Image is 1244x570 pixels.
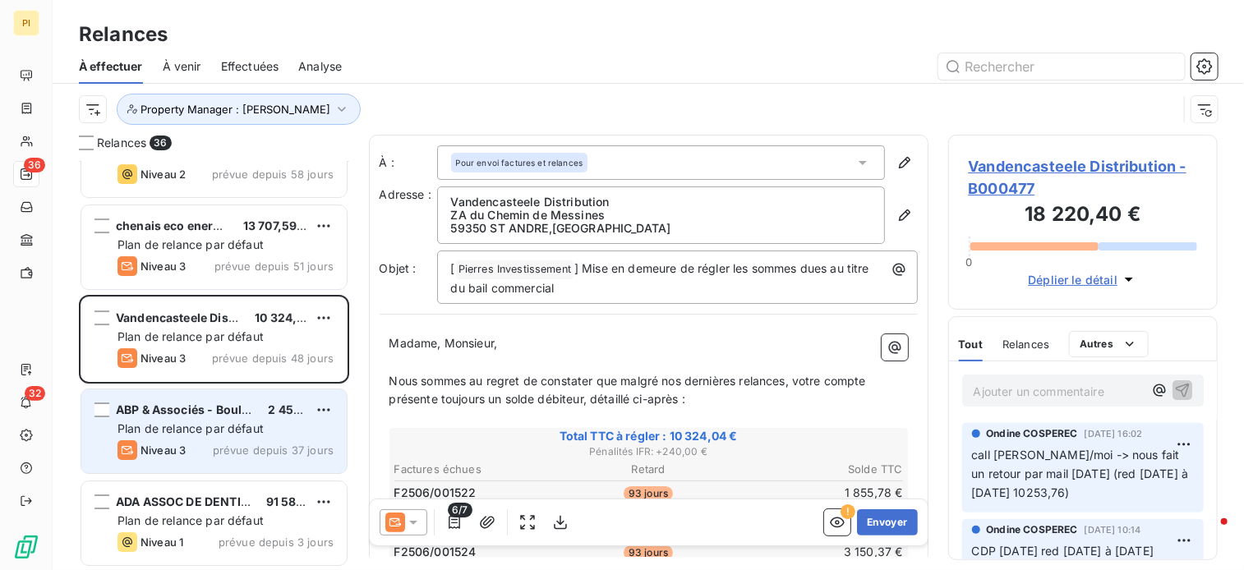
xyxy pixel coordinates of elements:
[24,158,45,172] span: 36
[213,444,334,457] span: prévue depuis 37 jours
[255,310,323,324] span: 10 324,04 €
[13,10,39,36] div: PI
[1069,331,1149,357] button: Autres
[451,209,871,222] p: ZA du Chemin de Messines
[141,260,186,273] span: Niveau 3
[624,545,673,560] span: 93 jours
[392,444,905,459] span: Pénalités IFR : + 240,00 €
[219,536,334,549] span: prévue depuis 3 jours
[268,402,328,416] span: 2 456,15 €
[857,510,917,536] button: Envoyer
[451,195,871,209] p: Vandencasteele Distribution
[965,255,972,269] span: 0
[735,461,904,478] th: Solde TTC
[380,187,431,201] span: Adresse :
[624,486,673,501] span: 93 jours
[1023,270,1142,289] button: Déplier le détail
[141,352,186,365] span: Niveau 3
[25,386,45,401] span: 32
[141,103,330,116] span: Property Manager : [PERSON_NAME]
[141,168,186,181] span: Niveau 2
[394,461,563,478] th: Factures échues
[97,135,146,151] span: Relances
[1085,525,1141,535] span: [DATE] 10:14
[987,426,1078,441] span: Ondine COSPEREC
[243,218,308,232] span: 13 707,59 €
[972,448,1192,499] span: call [PERSON_NAME]/moi -> nous fait un retour par mail [DATE] (red [DATE] à [DATE] 10253,76)
[266,494,334,508] span: 91 584,64 €
[394,485,477,501] span: F2506/001522
[117,513,264,527] span: Plan de relance par défaut
[150,136,171,150] span: 36
[735,543,904,561] td: 3 150,37 €
[564,461,733,478] th: Retard
[298,58,342,75] span: Analyse
[392,428,905,444] span: Total TTC à régler : 10 324,04 €
[389,336,498,350] span: Madame, Monsieur,
[212,352,334,365] span: prévue depuis 48 jours
[141,444,186,457] span: Niveau 3
[117,421,264,435] span: Plan de relance par défaut
[938,53,1185,80] input: Rechercher
[456,260,574,279] span: Pierres Investissement
[451,222,871,235] p: 59350 ST ANDRE , [GEOGRAPHIC_DATA]
[79,20,168,49] h3: Relances
[79,58,143,75] span: À effectuer
[116,494,340,508] span: ADA ASSOC DE DENTISTERIE AVANCEE
[117,329,264,343] span: Plan de relance par défaut
[141,536,183,549] span: Niveau 1
[969,200,1198,232] h3: 18 220,40 €
[735,484,904,502] td: 1 855,78 €
[380,261,417,275] span: Objet :
[1085,429,1143,439] span: [DATE] 16:02
[1188,514,1228,554] iframe: Intercom live chat
[212,168,334,181] span: prévue depuis 58 jours
[117,237,264,251] span: Plan de relance par défaut
[116,218,231,232] span: chenais eco energie
[456,157,583,168] span: Pour envoi factures et relances
[448,503,472,518] span: 6/7
[221,58,279,75] span: Effectuées
[987,522,1078,537] span: Ondine COSPEREC
[389,374,869,407] span: Nous sommes au regret de constater que malgré nos dernières relances, votre compte présente toujo...
[163,58,201,75] span: À venir
[380,154,437,171] label: À :
[394,544,477,560] span: F2506/001524
[1002,338,1049,351] span: Relances
[13,534,39,560] img: Logo LeanPay
[116,402,327,416] span: ABP & Associés - Boulogne Billancou
[451,261,873,295] span: ] Mise en demeure de régler les sommes dues au titre du bail commercial
[79,161,349,570] div: grid
[959,338,984,351] span: Tout
[969,155,1198,200] span: Vandencasteele Distribution - B000477
[1028,271,1117,288] span: Déplier le détail
[117,94,361,125] button: Property Manager : [PERSON_NAME]
[214,260,334,273] span: prévue depuis 51 jours
[451,261,455,275] span: [
[116,310,279,324] span: Vandencasteele Distribution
